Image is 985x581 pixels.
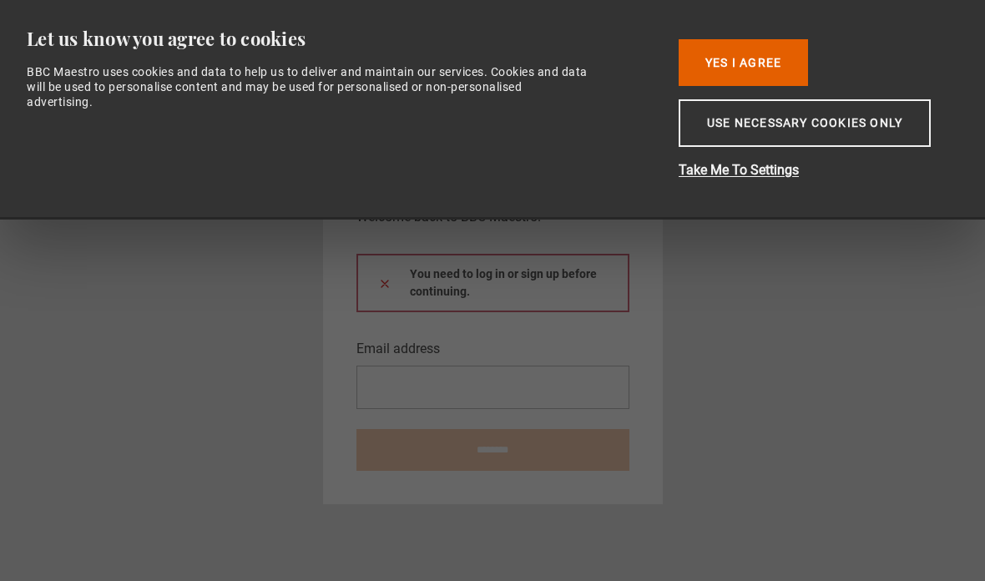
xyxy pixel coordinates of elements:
[679,39,808,86] button: Yes I Agree
[679,160,946,180] button: Take Me To Settings
[679,99,931,147] button: Use necessary cookies only
[27,27,653,51] div: Let us know you agree to cookies
[356,254,629,312] div: You need to log in or sign up before continuing.
[27,64,590,110] div: BBC Maestro uses cookies and data to help us to deliver and maintain our services. Cookies and da...
[356,339,440,359] label: Email address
